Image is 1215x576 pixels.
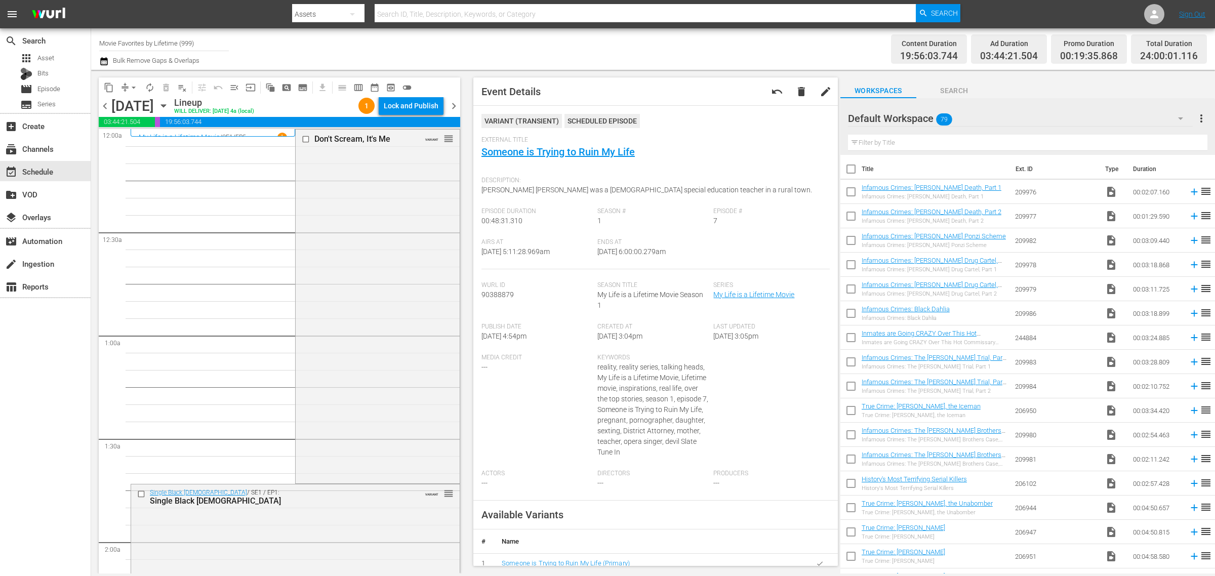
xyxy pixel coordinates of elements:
[900,51,958,62] span: 19:56:03.744
[379,97,443,115] button: Lock and Publish
[1129,228,1185,253] td: 00:03:09.440
[820,86,832,98] span: edit
[564,114,640,128] div: Scheduled Episode
[220,134,222,141] p: /
[353,83,363,93] span: calendar_view_week_outlined
[1189,381,1200,392] svg: Add to Schedule
[481,177,825,185] span: Description:
[1105,404,1117,417] span: Video
[597,332,642,340] span: [DATE] 3:04pm
[1011,350,1101,374] td: 209983
[1105,283,1117,295] span: Video
[1195,106,1207,131] button: more_vert
[597,363,708,456] span: reality, reality series, talking heads, My Life is a Lifetime Movie, Lifetime movie, inspirations...
[425,133,438,141] span: VARIANT
[177,83,187,93] span: playlist_remove_outlined
[473,529,494,554] th: #
[862,193,1001,200] div: Infamous Crimes: [PERSON_NAME] Death, Part 1
[481,208,592,216] span: Episode Duration
[1189,526,1200,538] svg: Add to Schedule
[443,488,454,498] button: reorder
[5,143,17,155] span: Channels
[862,548,945,556] a: True Crime: [PERSON_NAME]
[481,114,562,128] div: VARIANT ( TRANSIENT )
[1011,374,1101,398] td: 209984
[111,98,154,114] div: [DATE]
[1200,550,1212,562] span: reorder
[1129,301,1185,325] td: 00:03:18.899
[481,217,522,225] span: 00:48:31.310
[298,83,308,93] span: subtitles_outlined
[1195,112,1207,125] span: more_vert
[20,99,32,111] span: Series
[142,79,158,96] span: Loop Content
[481,323,592,331] span: Publish Date
[862,451,1005,466] a: Infamous Crimes: The [PERSON_NAME] Brothers Case, Part 2
[1200,185,1212,197] span: reorder
[481,479,488,487] span: ---
[1189,332,1200,343] svg: Add to Schedule
[862,315,950,321] div: Infamous Crimes: Black Dahlia
[1011,496,1101,520] td: 206944
[20,52,32,64] span: Asset
[862,533,945,540] div: True Crime: [PERSON_NAME]
[1127,155,1188,183] th: Duration
[1105,259,1117,271] span: video_file
[1105,356,1117,368] span: Video
[713,479,719,487] span: ---
[1129,253,1185,277] td: 00:03:18.868
[1200,210,1212,222] span: reorder
[1200,428,1212,440] span: reorder
[862,354,1006,369] a: Infamous Crimes: The [PERSON_NAME] Trial, Part 1
[713,332,758,340] span: [DATE] 3:05pm
[1189,283,1200,295] svg: Add to Schedule
[117,79,142,96] span: Remove Gaps & Overlaps
[139,133,220,141] a: My Life is a Lifetime Movie
[765,79,789,104] button: undo
[1105,477,1117,489] span: Video
[1011,325,1101,350] td: 244884
[246,83,256,93] span: input
[1129,277,1185,301] td: 00:03:11.725
[597,291,703,309] span: My Life is a Lifetime Movie Season 1
[862,388,1007,394] div: Infamous Crimes: The [PERSON_NAME] Trial, Part 2
[862,427,1005,442] a: Infamous Crimes: The [PERSON_NAME] Brothers Case, Part 1
[386,83,396,93] span: preview_outlined
[713,470,824,478] span: Producers
[1011,544,1101,568] td: 206951
[1200,355,1212,367] span: reorder
[481,354,592,362] span: Media Credit
[862,485,967,491] div: History's Most Terrifying Serial Killers
[481,146,635,158] a: Someone is Trying to Ruin My Life
[358,102,375,110] span: 1
[24,3,73,26] img: ans4CAIJ8jUAAAAAAAAAAAAAAAAAAAAAAAAgQb4GAAAAAAAAAAAAAAAAAAAAAAAAJMjXAAAAAAAAAAAAAAAAAAAAAAAAgAT5G...
[99,117,155,127] span: 03:44:21.504
[1129,204,1185,228] td: 00:01:29.590
[265,83,275,93] span: auto_awesome_motion_outlined
[99,100,111,112] span: chevron_left
[425,488,438,496] span: VARIANT
[1011,277,1101,301] td: 209979
[1200,501,1212,513] span: reorder
[1011,204,1101,228] td: 209977
[1011,423,1101,447] td: 209980
[481,332,526,340] span: [DATE] 4:54pm
[1189,429,1200,440] svg: Add to Schedule
[1105,429,1117,441] span: Video
[1105,186,1117,198] span: Video
[384,97,438,115] div: Lock and Publish
[1200,258,1212,270] span: reorder
[5,189,17,201] span: VOD
[936,109,952,130] span: 79
[37,53,54,63] span: Asset
[443,133,454,143] button: reorder
[713,208,824,216] span: Episode #
[1189,308,1200,319] svg: Add to Schedule
[862,524,945,531] a: True Crime: [PERSON_NAME]
[862,232,1006,240] a: Infamous Crimes: [PERSON_NAME] Ponzi Scheme
[104,83,114,93] span: content_copy
[481,136,825,144] span: External Title
[1189,356,1200,367] svg: Add to Schedule
[155,117,160,127] span: 00:19:35.868
[1011,447,1101,471] td: 209981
